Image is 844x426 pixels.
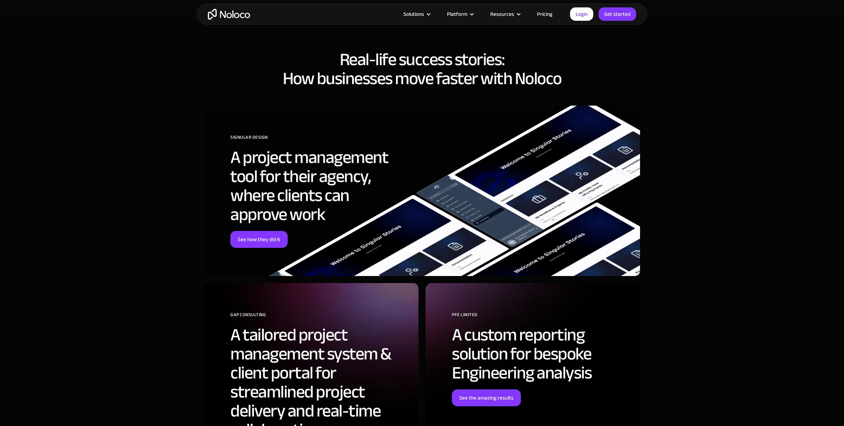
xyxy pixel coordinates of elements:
[204,50,640,88] h2: Real-life success stories: How businesses move faster with Noloco
[452,309,629,325] div: PFE Limited
[230,309,408,325] div: GAP Consulting
[230,148,408,224] h2: A project management tool for their agency, where clients can approve work
[208,9,250,20] a: home
[570,7,593,21] a: Login
[438,10,481,19] div: Platform
[447,10,467,19] div: Platform
[395,10,438,19] div: Solutions
[230,231,288,248] a: See how they did it
[452,325,629,382] h2: A custom reporting solution for bespoke Engineering analysis
[490,10,514,19] div: Resources
[481,10,528,19] div: Resources
[452,389,521,406] a: See the amazing results
[230,132,408,148] div: SIGNULAR DESIGN
[528,10,561,19] a: Pricing
[403,10,424,19] div: Solutions
[599,7,636,21] a: Get started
